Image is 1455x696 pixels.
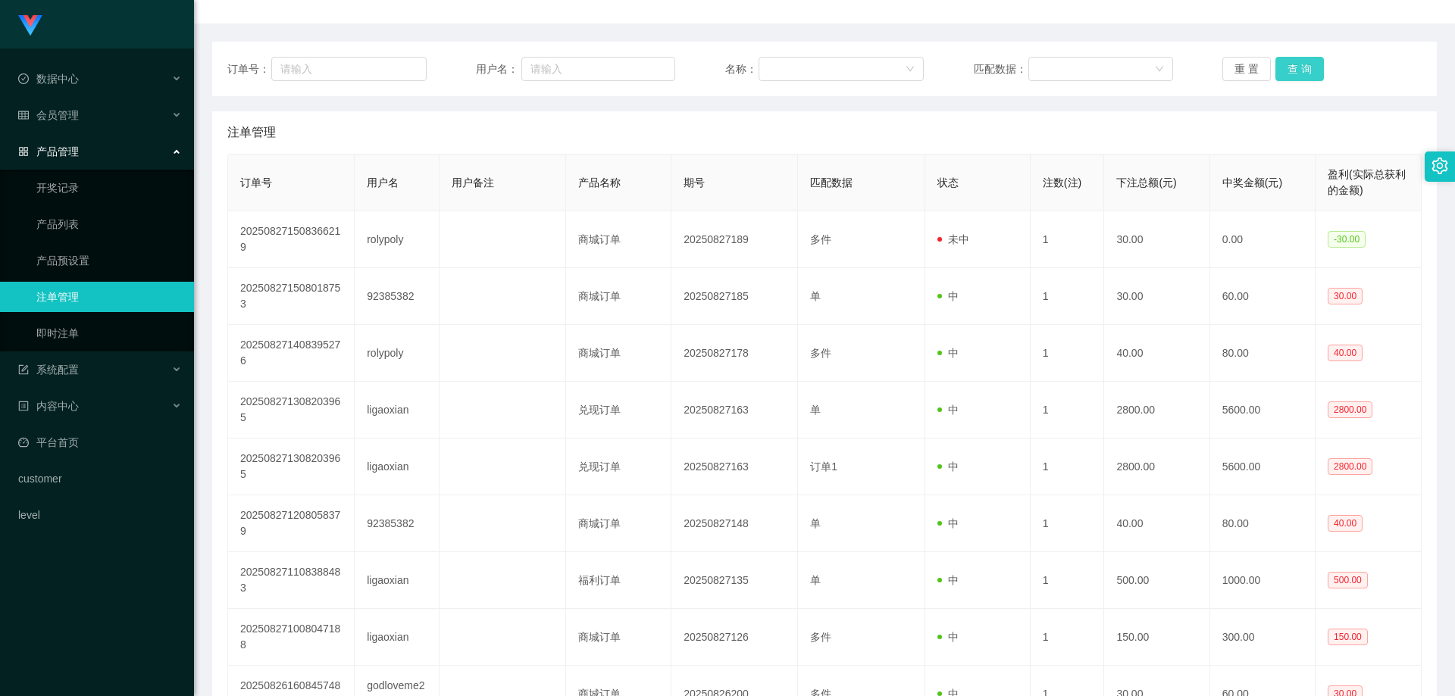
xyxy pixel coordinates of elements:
span: 期号 [684,176,705,189]
td: 60.00 [1210,268,1316,325]
td: 202508271308203965 [228,439,355,495]
td: 1000.00 [1210,552,1316,609]
span: 产品管理 [18,145,79,158]
td: ligaoxian [355,609,439,666]
span: 多件 [810,347,831,359]
td: 20250827135 [671,552,798,609]
span: 注单管理 [227,123,276,142]
td: 202508271008047188 [228,609,355,666]
span: 下注总额(元) [1116,176,1176,189]
td: rolypoly [355,325,439,382]
span: 2800.00 [1328,401,1372,418]
input: 请输入 [271,57,426,81]
td: 商城订单 [566,495,671,552]
td: ligaoxian [355,382,439,439]
span: 单 [810,290,821,302]
td: 1 [1031,268,1105,325]
i: 图标: table [18,110,29,120]
td: 202508271108388483 [228,552,355,609]
span: 30.00 [1328,288,1363,304]
td: 150.00 [1104,609,1209,666]
span: 注数(注) [1043,176,1081,189]
td: 20250827189 [671,211,798,268]
i: 图标: form [18,364,29,375]
td: 20250827185 [671,268,798,325]
a: 产品预设置 [36,245,182,276]
span: 数据中心 [18,73,79,85]
span: 中 [937,517,959,529]
td: 92385382 [355,268,439,325]
span: 状态 [937,176,959,189]
span: 单 [810,404,821,416]
td: 1 [1031,382,1105,439]
td: 20250827178 [671,325,798,382]
i: 图标: profile [18,401,29,411]
span: 用户名： [476,61,521,77]
img: logo.9652507e.png [18,15,42,36]
input: 请输入 [521,57,675,81]
td: 30.00 [1104,211,1209,268]
td: 2800.00 [1104,439,1209,495]
a: 图标: dashboard平台首页 [18,427,182,457]
a: 注单管理 [36,282,182,312]
span: 用户备注 [452,176,494,189]
i: 图标: setting [1432,158,1448,174]
button: 重 置 [1222,57,1271,81]
td: 20250827126 [671,609,798,666]
span: 单 [810,517,821,529]
td: 1 [1031,495,1105,552]
td: 兑现订单 [566,439,671,495]
span: 匹配数据 [810,176,853,189]
td: 202508271208058379 [228,495,355,552]
a: level [18,500,182,530]
span: 产品名称 [578,176,621,189]
span: 40.00 [1328,345,1363,361]
span: 中 [937,290,959,302]
td: 福利订单 [566,552,671,609]
td: 兑现订单 [566,382,671,439]
td: 2800.00 [1104,382,1209,439]
td: 商城订单 [566,211,671,268]
td: ligaoxian [355,552,439,609]
td: 40.00 [1104,495,1209,552]
span: 订单号 [240,176,272,189]
span: 多件 [810,631,831,643]
td: 202508271508018753 [228,268,355,325]
span: 名称： [725,61,759,77]
td: 1 [1031,609,1105,666]
span: 中奖金额(元) [1222,176,1282,189]
td: 商城订单 [566,325,671,382]
td: 80.00 [1210,495,1316,552]
span: 2800.00 [1328,458,1372,475]
i: 图标: down [906,64,915,75]
span: -30.00 [1328,231,1366,248]
i: 图标: check-circle-o [18,73,29,84]
span: 中 [937,460,959,473]
a: 开奖记录 [36,173,182,203]
td: 202508271508366219 [228,211,355,268]
button: 查 询 [1275,57,1324,81]
i: 图标: appstore-o [18,146,29,157]
td: 20250827163 [671,382,798,439]
span: 40.00 [1328,515,1363,532]
span: 500.00 [1328,572,1368,588]
a: 即时注单 [36,318,182,348]
span: 中 [937,347,959,359]
td: 30.00 [1104,268,1209,325]
td: 92385382 [355,495,439,552]
td: 1 [1031,211,1105,268]
td: 商城订单 [566,609,671,666]
td: 500.00 [1104,552,1209,609]
a: customer [18,463,182,494]
td: 202508271308203965 [228,382,355,439]
td: 1 [1031,439,1105,495]
td: 300.00 [1210,609,1316,666]
span: 150.00 [1328,629,1368,645]
span: 会员管理 [18,109,79,121]
td: 202508271408395276 [228,325,355,382]
span: 单 [810,574,821,586]
td: 5600.00 [1210,382,1316,439]
td: 1 [1031,325,1105,382]
a: 产品列表 [36,209,182,239]
span: 中 [937,631,959,643]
